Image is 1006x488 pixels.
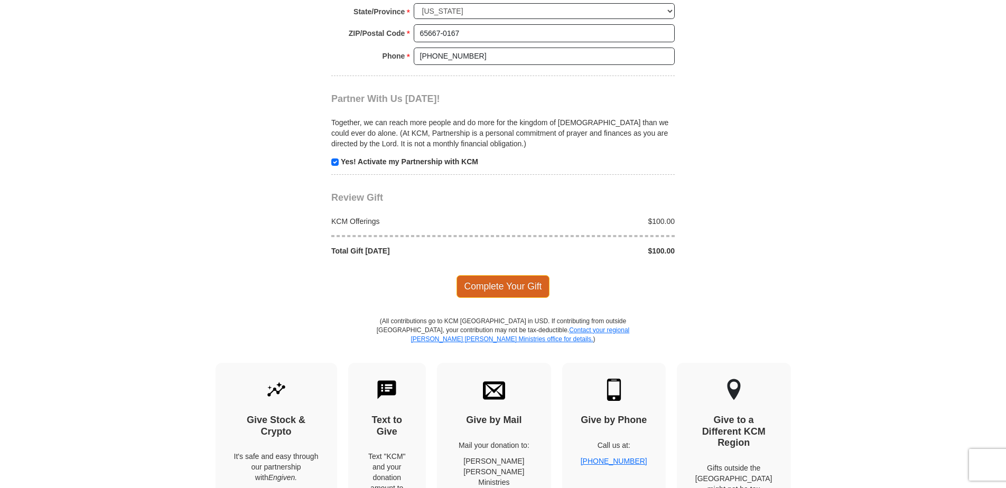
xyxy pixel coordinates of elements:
img: give-by-stock.svg [265,379,287,401]
div: $100.00 [503,246,681,256]
p: (All contributions go to KCM [GEOGRAPHIC_DATA] in USD. If contributing from outside [GEOGRAPHIC_D... [376,317,630,363]
p: Mail your donation to: [455,440,533,451]
img: envelope.svg [483,379,505,401]
strong: Yes! Activate my Partnership with KCM [341,157,478,166]
span: Complete Your Gift [457,275,550,297]
h4: Give Stock & Crypto [234,415,319,437]
img: mobile.svg [603,379,625,401]
h4: Text to Give [367,415,408,437]
h4: Give by Mail [455,415,533,426]
p: Call us at: [581,440,647,451]
strong: Phone [383,49,405,63]
strong: State/Province [353,4,405,19]
img: other-region [726,379,741,401]
strong: ZIP/Postal Code [349,26,405,41]
h4: Give to a Different KCM Region [695,415,772,449]
p: It's safe and easy through our partnership with [234,451,319,483]
div: $100.00 [503,216,681,227]
i: Engiven. [268,473,297,482]
h4: Give by Phone [581,415,647,426]
img: text-to-give.svg [376,379,398,401]
span: Review Gift [331,192,383,203]
p: Together, we can reach more people and do more for the kingdom of [DEMOGRAPHIC_DATA] than we coul... [331,117,675,149]
div: KCM Offerings [326,216,504,227]
span: Partner With Us [DATE]! [331,93,440,104]
a: Contact your regional [PERSON_NAME] [PERSON_NAME] Ministries office for details. [411,326,629,343]
a: [PHONE_NUMBER] [581,457,647,465]
div: Total Gift [DATE] [326,246,504,256]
